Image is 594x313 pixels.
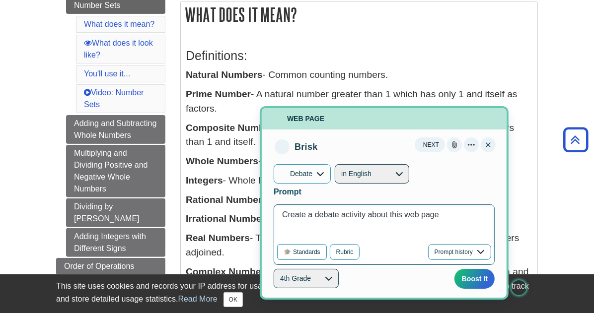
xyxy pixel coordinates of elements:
p: - A natural number greater than 1 which has only 1 and itself as factors. [186,87,532,116]
b: Whole Numbers [186,156,258,166]
p: - All numbers which cannot be written as fractions. [186,212,532,226]
a: What does it look like? [84,39,153,59]
b: Natural Numbers [186,69,263,80]
p: - The set of Natural Numbers with the number 0 adjoined. [186,154,532,169]
p: - All numbers which can be written as fractions. [186,193,532,207]
p: - A number which can be written in the form a + bi where a and b are real numbers and i is the sq... [186,265,532,294]
a: Read More [178,295,217,303]
b: Real Numbers [186,233,250,243]
a: Adding Integers with Different Signs [66,228,165,257]
div: This site uses cookies and records your IP address for usage statistics. Additionally, we use Goo... [56,280,538,307]
b: Complex Number [186,266,265,277]
p: - Common counting numbers. [186,68,532,82]
p: - The set of Rational Numbers with the set of Irrational Numbers adjoined. [186,231,532,260]
a: You'll use it... [84,69,130,78]
a: Order of Operations [56,258,165,275]
a: Video: Number Sets [84,88,144,109]
a: Dividing by [PERSON_NAME] [66,198,165,227]
a: Adding and Subtracting Whole Numbers [66,115,165,144]
b: Irrational Numbers [186,213,271,224]
p: - Whole Numbers with their opposites (negative numbers) adjoined. [186,174,532,188]
b: Composite Number [186,123,274,133]
b: Rational Numbers [186,194,267,205]
h3: Definitions: [186,49,532,63]
h2: What does it mean? [181,1,537,28]
button: Close [223,292,243,307]
a: Multiplying and Dividing Positive and Negative Whole Numbers [66,145,165,197]
b: Prime Number [186,89,251,99]
b: Integers [186,175,223,186]
span: Order of Operations [64,262,134,270]
a: What does it mean? [84,20,154,28]
a: Back to Top [560,133,592,146]
p: - A natural number greater than 1 which has more factors than 1 and itself. [186,121,532,150]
